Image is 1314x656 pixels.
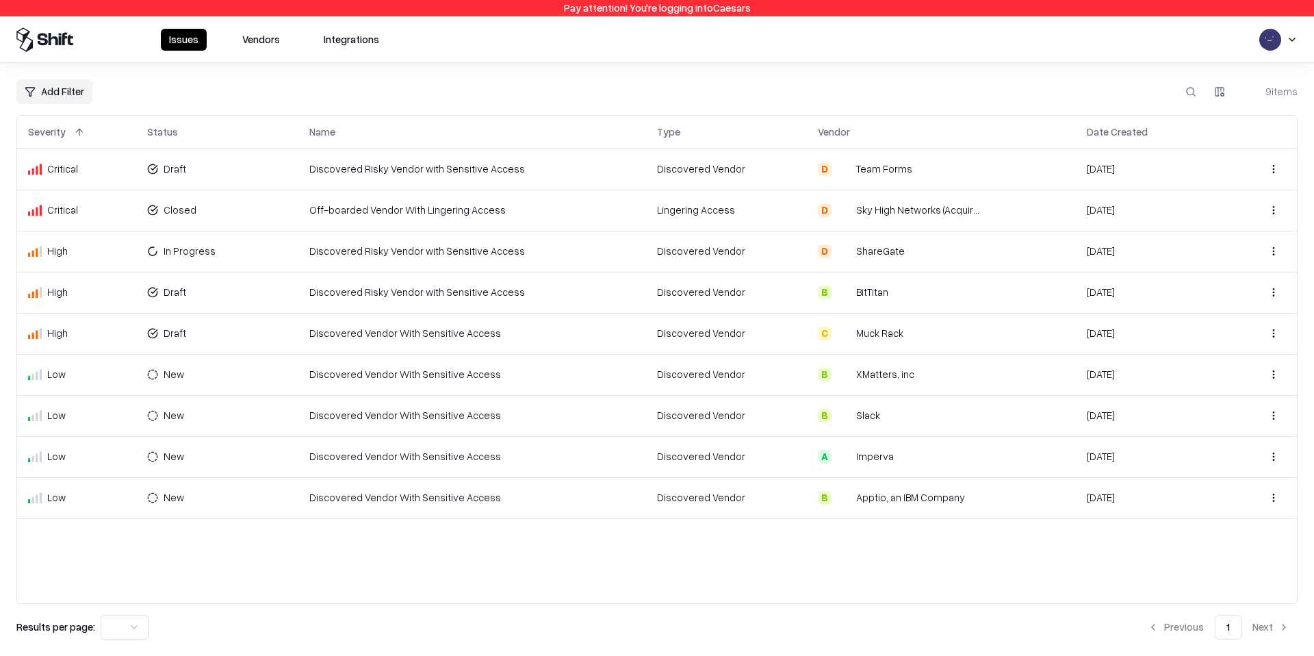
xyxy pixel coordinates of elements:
div: Low [28,490,125,505]
div: D [818,244,832,258]
div: ShareGate [856,244,905,258]
div: New [164,408,184,422]
button: Draft [147,323,207,344]
img: ShareGate [837,244,851,258]
td: [DATE] [1076,231,1229,272]
td: Discovered Vendor [646,354,808,395]
div: High [28,326,125,340]
img: Apptio, an IBM Company [837,491,851,505]
div: New [164,449,184,464]
td: [DATE] [1076,477,1229,518]
div: D [818,162,832,176]
td: Discovered Vendor [646,272,808,313]
td: [DATE] [1076,190,1229,231]
button: Issues [161,29,207,51]
div: Severity [28,125,66,139]
button: Draft [147,281,207,303]
button: New [147,487,205,509]
div: A [818,450,832,464]
div: B [818,491,832,505]
img: Imperva [837,450,851,464]
div: B [818,409,832,422]
td: Discovered Vendor [646,477,808,518]
td: Discovered Vendor With Sensitive Access [298,436,646,477]
button: New [147,446,205,468]
td: Discovered Vendor [646,149,808,190]
div: Muck Rack [856,326,903,340]
img: BitTitan [837,286,851,299]
div: Vendor [818,125,850,139]
div: Team Forms [856,162,912,176]
div: New [164,490,184,505]
div: Sky High Networks (Acquired by [PERSON_NAME]) [856,203,979,217]
button: New [147,405,205,427]
div: Apptio, an IBM Company [856,490,965,505]
img: Muck Rack [837,327,851,340]
div: Low [28,367,125,381]
div: Name [309,125,335,139]
div: Critical [28,162,125,176]
td: [DATE] [1076,272,1229,313]
td: Discovered Vendor With Sensitive Access [298,395,646,436]
img: Team Forms [837,162,851,176]
div: B [818,368,832,381]
td: Discovered Vendor With Sensitive Access [298,313,646,354]
td: [DATE] [1076,149,1229,190]
button: 1 [1215,615,1241,640]
td: [DATE] [1076,313,1229,354]
div: 9 items [1243,84,1298,99]
nav: pagination [1139,615,1298,640]
div: Closed [164,203,196,217]
div: B [818,286,832,299]
td: Discovered Vendor [646,395,808,436]
button: New [147,364,205,386]
button: Add Filter [16,79,92,104]
div: Critical [28,203,125,217]
div: XMatters, inc [856,367,914,381]
button: Vendors [234,29,288,51]
td: Off-boarded Vendor With Lingering Access [298,190,646,231]
div: Status [147,125,178,139]
td: Discovered Risky Vendor with Sensitive Access [298,149,646,190]
div: High [28,285,125,299]
td: Discovered Vendor [646,231,808,272]
div: Draft [164,162,186,176]
button: Draft [147,158,207,180]
div: BitTitan [856,285,888,299]
div: Draft [164,326,186,340]
div: Date Created [1087,125,1148,139]
td: [DATE] [1076,436,1229,477]
div: Imperva [856,449,894,464]
div: Low [28,408,125,422]
td: [DATE] [1076,354,1229,395]
img: xMatters, inc [837,368,851,381]
div: Draft [164,285,186,299]
td: Discovered Vendor [646,313,808,354]
td: Discovered Risky Vendor with Sensitive Access [298,231,646,272]
img: Sky High Networks (Acquired by McAfee) [837,203,851,217]
div: Slack [856,408,880,422]
td: [DATE] [1076,395,1229,436]
button: Closed [147,199,217,221]
img: Slack [837,409,851,422]
td: Discovered Vendor With Sensitive Access [298,477,646,518]
td: Lingering Access [646,190,808,231]
p: Results per page: [16,620,95,634]
button: In Progress [147,240,236,262]
div: D [818,203,832,217]
div: In Progress [164,244,216,258]
td: Discovered Vendor [646,436,808,477]
div: C [818,327,832,340]
div: Low [28,449,125,464]
div: Type [657,125,680,139]
td: Discovered Risky Vendor with Sensitive Access [298,272,646,313]
td: Discovered Vendor With Sensitive Access [298,354,646,395]
div: High [28,244,125,258]
div: New [164,367,184,381]
button: Integrations [315,29,387,51]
